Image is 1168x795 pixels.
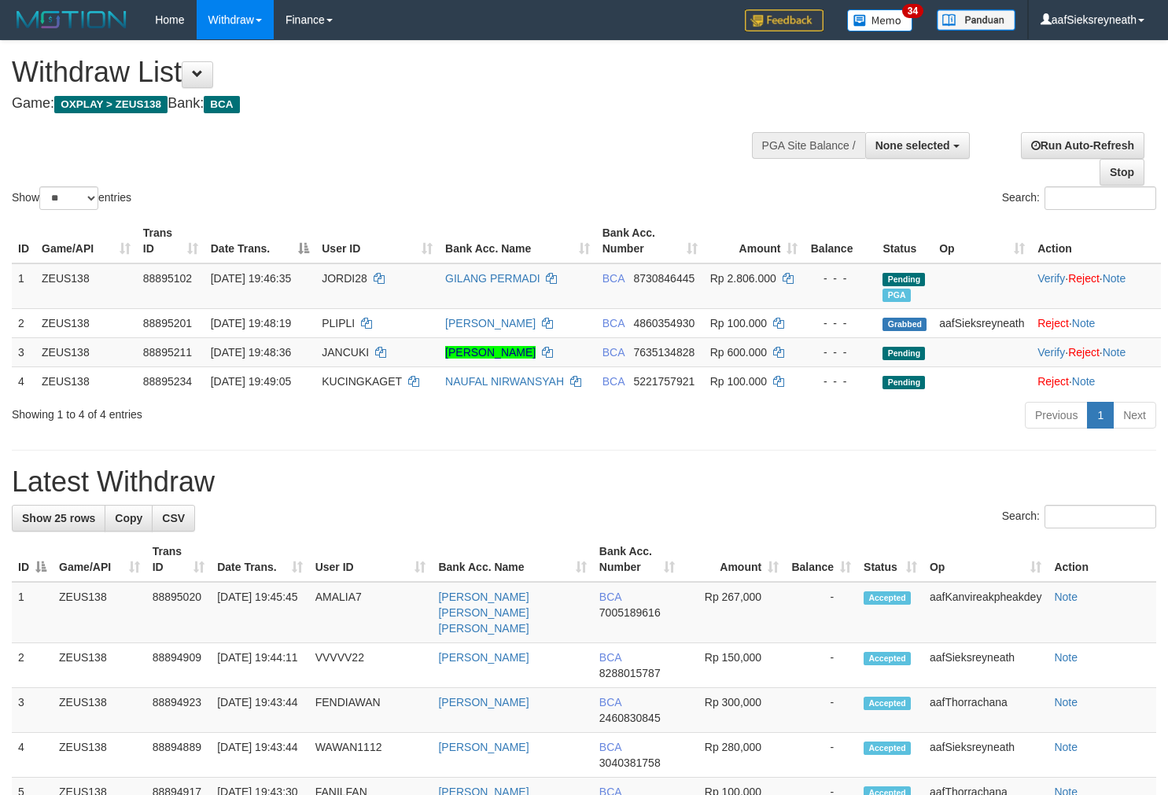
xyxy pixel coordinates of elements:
[745,9,823,31] img: Feedback.jpg
[937,9,1015,31] img: panduan.png
[1037,272,1065,285] a: Verify
[681,688,785,733] td: Rp 300,000
[39,186,98,210] select: Showentries
[35,366,137,396] td: ZEUS138
[599,606,661,619] span: Copy 7005189616 to clipboard
[12,537,53,582] th: ID: activate to sort column descending
[599,756,661,769] span: Copy 3040381758 to clipboard
[865,132,970,159] button: None selected
[810,315,870,331] div: - - -
[12,733,53,778] td: 4
[864,742,911,755] span: Accepted
[857,537,923,582] th: Status: activate to sort column ascending
[12,186,131,210] label: Show entries
[933,308,1031,337] td: aafSieksreyneath
[810,344,870,360] div: - - -
[322,317,355,329] span: PLIPLI
[882,347,925,360] span: Pending
[211,272,291,285] span: [DATE] 19:46:35
[864,652,911,665] span: Accepted
[1045,505,1156,528] input: Search:
[1031,308,1161,337] td: ·
[53,582,146,643] td: ZEUS138
[599,696,621,709] span: BCA
[1103,346,1126,359] a: Note
[143,375,192,388] span: 88895234
[322,272,367,285] span: JORDI28
[1068,272,1100,285] a: Reject
[211,346,291,359] span: [DATE] 19:48:36
[309,688,433,733] td: FENDIAWAN
[12,337,35,366] td: 3
[137,219,204,263] th: Trans ID: activate to sort column ascending
[923,537,1048,582] th: Op: activate to sort column ascending
[1037,346,1065,359] a: Verify
[1037,317,1069,329] a: Reject
[53,733,146,778] td: ZEUS138
[902,4,923,18] span: 34
[445,346,536,359] a: [PERSON_NAME]
[204,96,239,113] span: BCA
[211,643,309,688] td: [DATE] 19:44:11
[143,272,192,285] span: 88895102
[1100,159,1144,186] a: Stop
[633,375,695,388] span: Copy 5221757921 to clipboard
[933,219,1031,263] th: Op: activate to sort column ascending
[439,219,596,263] th: Bank Acc. Name: activate to sort column ascending
[211,733,309,778] td: [DATE] 19:43:44
[12,219,35,263] th: ID
[1025,402,1088,429] a: Previous
[923,688,1048,733] td: aafThorrachana
[211,375,291,388] span: [DATE] 19:49:05
[804,219,876,263] th: Balance
[322,346,369,359] span: JANCUKI
[602,317,625,329] span: BCA
[1054,651,1078,664] a: Note
[53,643,146,688] td: ZEUS138
[599,741,621,753] span: BCA
[1054,696,1078,709] a: Note
[315,219,439,263] th: User ID: activate to sort column ascending
[633,346,695,359] span: Copy 7635134828 to clipboard
[1103,272,1126,285] a: Note
[211,688,309,733] td: [DATE] 19:43:44
[146,537,211,582] th: Trans ID: activate to sort column ascending
[599,712,661,724] span: Copy 2460830845 to clipboard
[1002,186,1156,210] label: Search:
[875,139,950,152] span: None selected
[143,317,192,329] span: 88895201
[1031,263,1161,309] td: · ·
[35,263,137,309] td: ZEUS138
[12,643,53,688] td: 2
[710,272,776,285] span: Rp 2.806.000
[12,308,35,337] td: 2
[923,733,1048,778] td: aafSieksreyneath
[35,219,137,263] th: Game/API: activate to sort column ascending
[785,582,857,643] td: -
[143,346,192,359] span: 88895211
[923,582,1048,643] td: aafKanvireakpheakdey
[211,317,291,329] span: [DATE] 19:48:19
[1072,317,1096,329] a: Note
[681,537,785,582] th: Amount: activate to sort column ascending
[438,741,529,753] a: [PERSON_NAME]
[785,688,857,733] td: -
[309,582,433,643] td: AMALIA7
[445,272,540,285] a: GILANG PERMADI
[681,643,785,688] td: Rp 150,000
[1072,375,1096,388] a: Note
[752,132,865,159] div: PGA Site Balance /
[211,582,309,643] td: [DATE] 19:45:45
[53,688,146,733] td: ZEUS138
[1048,537,1156,582] th: Action
[847,9,913,31] img: Button%20Memo.svg
[710,317,767,329] span: Rp 100.000
[204,219,316,263] th: Date Trans.: activate to sort column descending
[1113,402,1156,429] a: Next
[1054,741,1078,753] a: Note
[152,505,195,532] a: CSV
[322,375,402,388] span: KUCINGKAGET
[864,591,911,605] span: Accepted
[785,643,857,688] td: -
[309,537,433,582] th: User ID: activate to sort column ascending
